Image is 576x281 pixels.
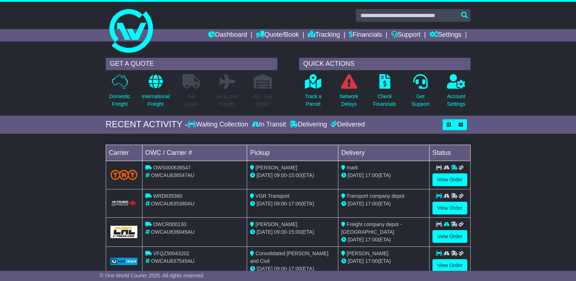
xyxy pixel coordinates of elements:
[347,165,358,170] span: mark
[257,266,273,272] span: [DATE]
[142,93,170,108] p: International Freight
[305,74,322,112] a: Track aParcel
[339,93,358,108] p: Network Delays
[250,172,335,179] div: - (ETA)
[274,172,287,178] span: 09:00
[110,226,138,238] img: GetCarrierServiceLogo
[347,193,404,199] span: Transport company depot
[365,258,378,264] span: 17:00
[341,236,426,244] div: (ETA)
[274,201,287,206] span: 09:00
[256,29,299,41] a: Quote/Book
[253,93,273,108] p: Air / Sea Depot
[141,74,170,112] a: InternationalFreight
[430,29,462,41] a: Settings
[305,93,322,108] p: Track a Parcel
[255,165,297,170] span: [PERSON_NAME]
[257,172,273,178] span: [DATE]
[274,229,287,235] span: 09:00
[250,265,335,273] div: - (ETA)
[289,229,301,235] span: 15:00
[151,258,194,264] span: OWCAU637545AU
[299,58,471,70] div: QUICK ACTIONS
[255,193,289,199] span: VGR Transport
[250,250,329,264] span: Consolidated [PERSON_NAME] and Civil
[255,221,297,227] span: [PERSON_NAME]
[365,237,378,242] span: 17:00
[308,29,340,41] a: Tracking
[365,201,378,206] span: 17:00
[288,121,329,129] div: Delivering
[348,201,364,206] span: [DATE]
[250,200,335,208] div: - (ETA)
[106,145,142,161] td: Carrier
[274,266,287,272] span: 09:00
[110,258,138,265] img: GetCarrierServiceLogo
[432,259,467,272] a: View Order
[110,200,138,207] img: HiTrans.png
[188,121,250,129] div: Waiting Collection
[373,74,396,112] a: CheckFinancials
[208,29,247,41] a: Dashboard
[348,258,364,264] span: [DATE]
[106,58,277,70] div: GET A QUOTE
[100,273,205,278] span: © One World Courier 2025. All rights reserved.
[341,221,402,235] span: Freight company depot - [GEOGRAPHIC_DATA]
[447,93,466,108] p: Account Settings
[151,229,194,235] span: OWCAU636045AU
[153,165,191,170] span: OWS000636547
[153,193,182,199] span: WRD635380
[110,170,138,180] img: TNT_Domestic.png
[339,74,358,112] a: NetworkDelays
[411,93,429,108] p: Get Support
[329,121,365,129] div: Delivered
[106,119,188,130] div: RECENT ACTIVITY -
[289,172,301,178] span: 15:00
[373,93,396,108] p: Check Financials
[348,172,364,178] span: [DATE]
[432,202,467,214] a: View Order
[153,221,186,227] span: OWCR000130
[348,237,364,242] span: [DATE]
[347,250,388,256] span: [PERSON_NAME]
[289,266,301,272] span: 17:00
[247,145,338,161] td: Pickup
[391,29,420,41] a: Support
[217,93,238,108] p: Air & Sea Freight
[429,145,470,161] td: Status
[432,173,467,186] a: View Order
[257,229,273,235] span: [DATE]
[250,228,335,236] div: - (ETA)
[257,201,273,206] span: [DATE]
[338,145,429,161] td: Delivery
[411,74,430,112] a: GetSupport
[432,230,467,243] a: View Order
[341,257,426,265] div: (ETA)
[365,172,378,178] span: 17:00
[182,93,201,108] p: Full Loads
[447,74,466,112] a: AccountSettings
[289,201,301,206] span: 17:00
[151,201,194,206] span: OWCAU635380AU
[250,121,288,129] div: In Transit
[109,93,130,108] p: Domestic Freight
[151,172,194,178] span: OWCAU636547AU
[349,29,382,41] a: Financials
[341,200,426,208] div: (ETA)
[153,250,189,256] span: VFQZ50043202
[109,74,130,112] a: DomesticFreight
[341,172,426,179] div: (ETA)
[142,145,247,161] td: OWC / Carrier #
